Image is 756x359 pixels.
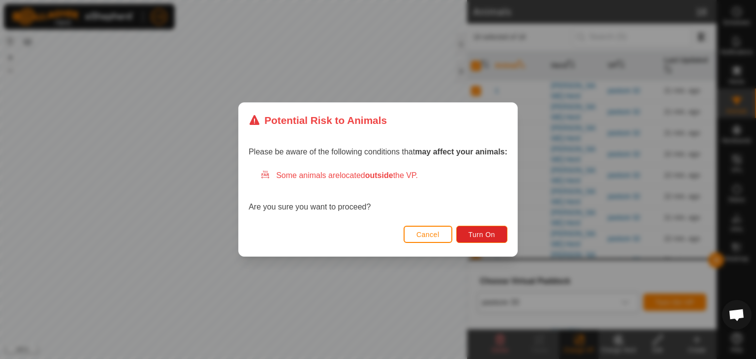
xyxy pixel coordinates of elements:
[249,148,507,156] span: Please be aware of the following conditions that
[415,148,507,156] strong: may affect your animals:
[249,170,507,213] div: Are you sure you want to proceed?
[249,113,387,128] div: Potential Risk to Animals
[404,226,452,243] button: Cancel
[722,300,752,329] div: Open chat
[469,231,495,239] span: Turn On
[365,171,393,179] strong: outside
[340,171,418,179] span: located the VP.
[260,170,507,181] div: Some animals are
[456,226,507,243] button: Turn On
[416,231,440,239] span: Cancel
